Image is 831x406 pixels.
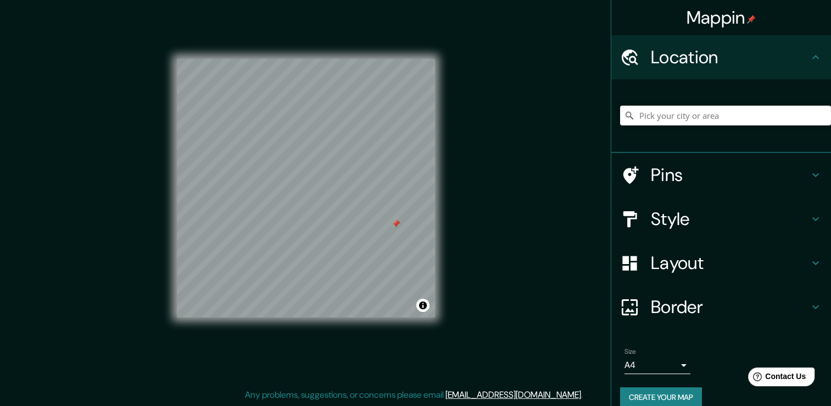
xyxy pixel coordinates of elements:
p: Any problems, suggestions, or concerns please email . [245,388,583,402]
div: Pins [611,153,831,197]
div: Layout [611,241,831,285]
div: . [584,388,587,402]
input: Pick your city or area [620,106,831,125]
h4: Pins [651,164,809,186]
label: Size [624,347,636,356]
h4: Style [651,208,809,230]
button: Toggle attribution [416,299,430,312]
div: Border [611,285,831,329]
iframe: Help widget launcher [733,363,819,394]
h4: Layout [651,252,809,274]
a: [EMAIL_ADDRESS][DOMAIN_NAME] [445,389,581,400]
div: Style [611,197,831,241]
div: . [583,388,584,402]
h4: Mappin [687,7,756,29]
canvas: Map [177,59,435,317]
div: A4 [624,356,690,374]
img: pin-icon.png [747,15,756,24]
h4: Location [651,46,809,68]
h4: Border [651,296,809,318]
div: Location [611,35,831,79]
